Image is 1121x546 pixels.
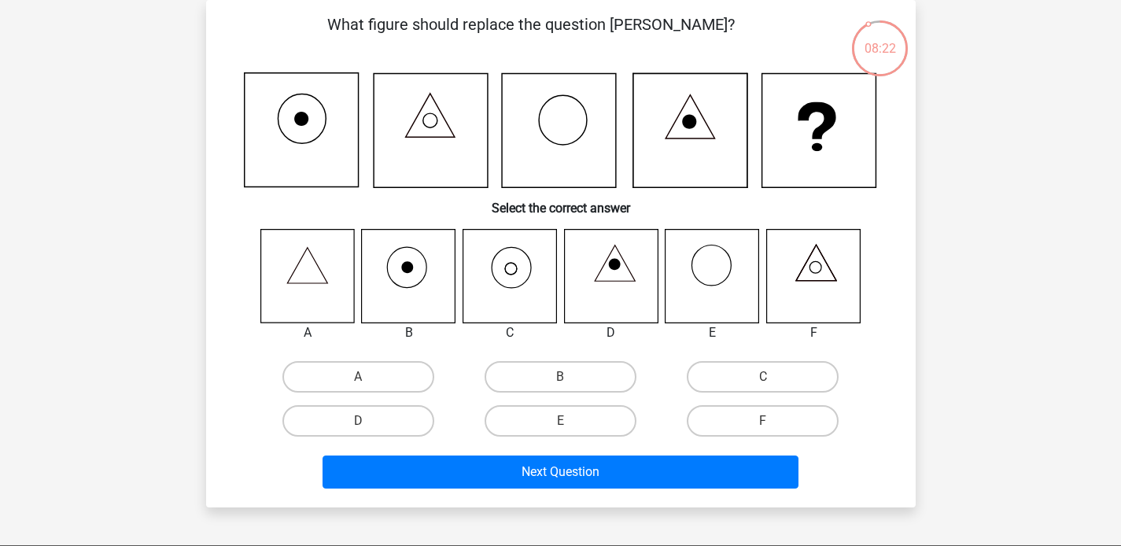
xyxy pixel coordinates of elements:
[485,361,636,393] label: B
[687,361,839,393] label: C
[687,405,839,437] label: F
[485,405,636,437] label: E
[323,456,798,489] button: Next Question
[282,361,434,393] label: A
[231,13,832,60] p: What figure should replace the question [PERSON_NAME]?
[754,323,873,342] div: F
[552,323,671,342] div: D
[451,323,570,342] div: C
[231,188,891,216] h6: Select the correct answer
[850,19,909,58] div: 08:22
[653,323,772,342] div: E
[349,323,468,342] div: B
[249,323,367,342] div: A
[282,405,434,437] label: D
